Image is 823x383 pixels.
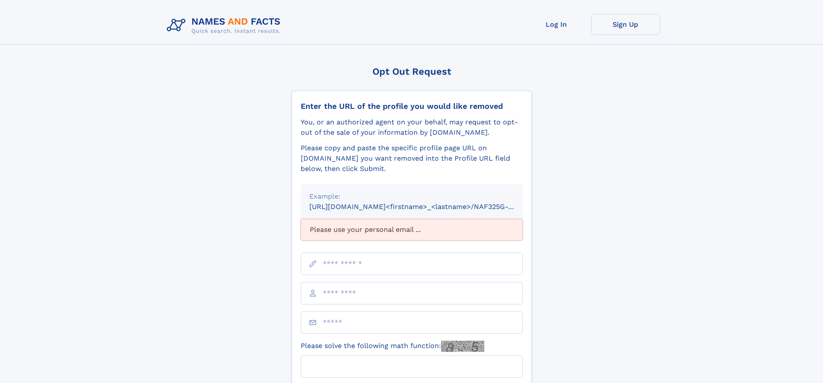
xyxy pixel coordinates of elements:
div: Opt Out Request [292,66,532,77]
div: Please copy and paste the specific profile page URL on [DOMAIN_NAME] you want removed into the Pr... [301,143,523,174]
div: You, or an authorized agent on your behalf, may request to opt-out of the sale of your informatio... [301,117,523,138]
a: Log In [522,14,591,35]
label: Please solve the following math function: [301,341,484,352]
div: Please use your personal email ... [301,219,523,241]
div: Enter the URL of the profile you would like removed [301,101,523,111]
a: Sign Up [591,14,660,35]
div: Example: [309,191,514,202]
img: Logo Names and Facts [163,14,288,37]
small: [URL][DOMAIN_NAME]<firstname>_<lastname>/NAF325G-xxxxxxxx [309,203,539,211]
